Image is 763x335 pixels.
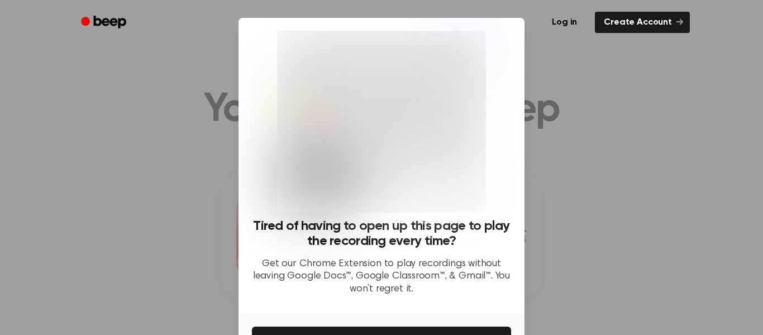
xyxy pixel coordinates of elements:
a: Create Account [595,12,690,33]
h3: Tired of having to open up this page to play the recording every time? [252,219,511,249]
img: Beep extension in action [278,31,485,212]
a: Log in [541,10,588,35]
p: Get our Chrome Extension to play recordings without leaving Google Docs™, Google Classroom™, & Gm... [252,258,511,296]
a: Beep [73,12,136,34]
